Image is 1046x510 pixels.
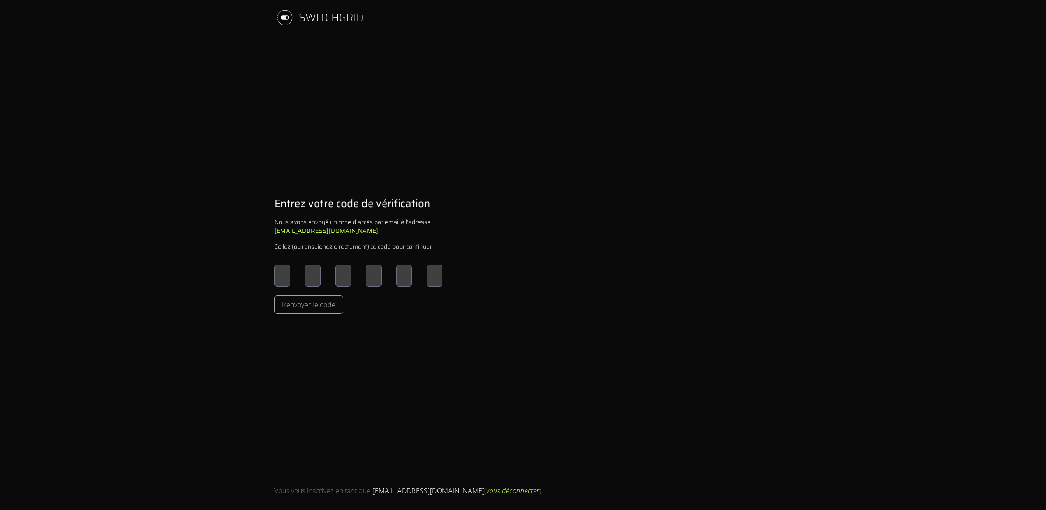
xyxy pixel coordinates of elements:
[299,11,364,25] div: SWITCHGRID
[305,265,321,287] input: Please enter OTP character 2
[396,265,412,287] input: Please enter OTP character 5
[335,265,351,287] input: Please enter OTP character 3
[274,218,442,235] div: Nous avons envoyé un code d'accès par email à l'adresse
[427,265,442,287] input: Please enter OTP character 6
[274,485,541,496] div: Vous vous inscrivez en tant que ( )
[274,265,290,287] input: Please enter OTP character 1
[274,295,343,314] button: Renvoyer le code
[366,265,382,287] input: Please enter OTP character 4
[282,299,336,310] span: Renvoyer le code
[486,486,539,496] span: vous déconnecter
[274,197,430,211] h1: Entrez votre code de vérification
[274,226,378,236] b: [EMAIL_ADDRESS][DOMAIN_NAME]
[372,486,484,496] span: [EMAIL_ADDRESS][DOMAIN_NAME]
[274,242,432,251] div: Collez (ou renseignez directement) ce code pour continuer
